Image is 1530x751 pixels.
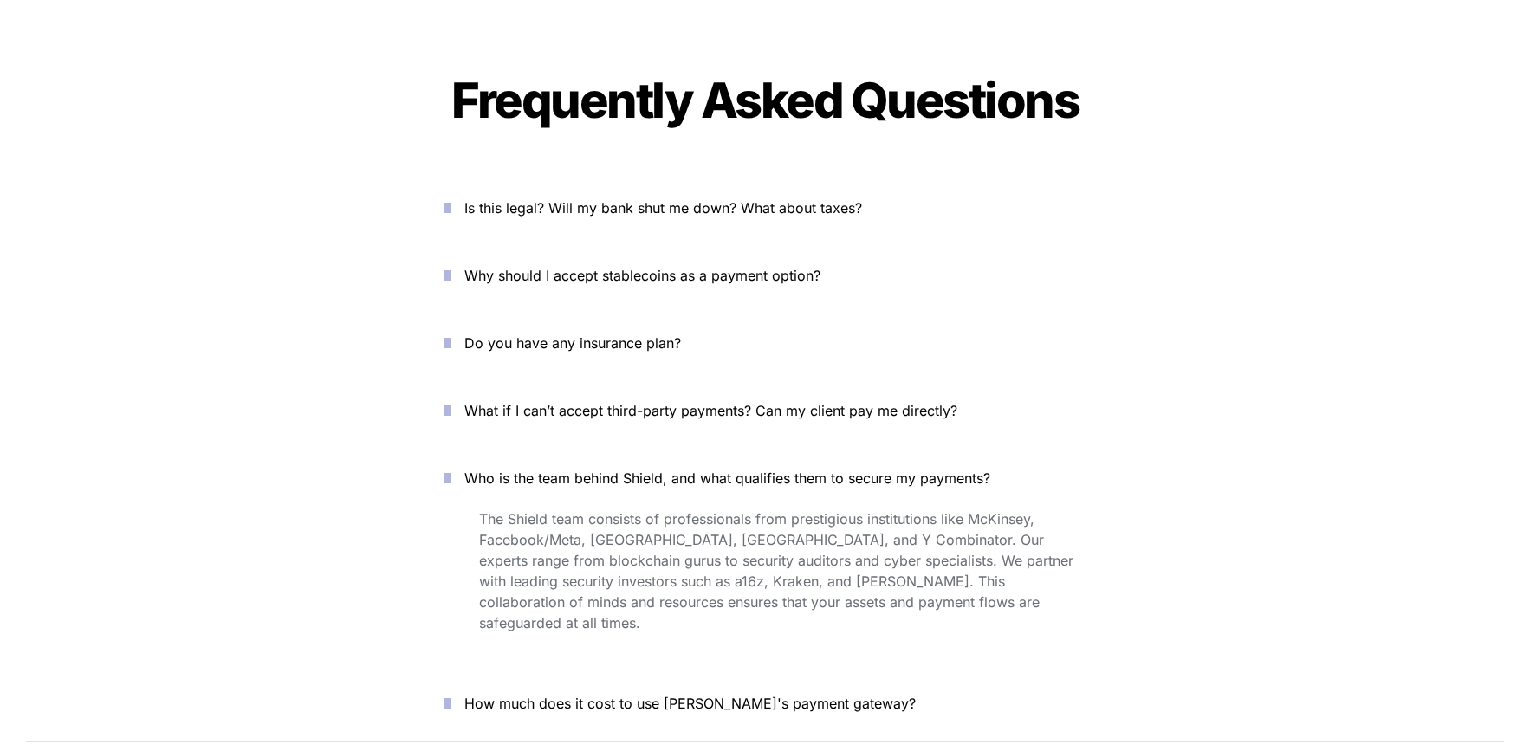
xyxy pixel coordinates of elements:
span: How much does it cost to use [PERSON_NAME]'s payment gateway? [464,695,916,712]
span: Frequently Asked Questions [451,71,1079,130]
span: The Shield team consists of professionals from prestigious institutions like McKinsey, Facebook/M... [479,510,1078,631]
span: Why should I accept stablecoins as a payment option? [464,267,820,284]
span: Is this legal? Will my bank shut me down? What about taxes? [464,199,862,217]
span: What if I can’t accept third-party payments? Can my client pay me directly? [464,402,957,419]
button: Do you have any insurance plan? [418,316,1112,370]
button: What if I can’t accept third-party payments? Can my client pay me directly? [418,384,1112,437]
button: Why should I accept stablecoins as a payment option? [418,249,1112,302]
button: Is this legal? Will my bank shut me down? What about taxes? [418,181,1112,235]
span: Who is the team behind Shield, and what qualifies them to secure my payments? [464,469,990,487]
span: Do you have any insurance plan? [464,334,681,352]
button: Who is the team behind Shield, and what qualifies them to secure my payments? [418,451,1112,505]
div: Who is the team behind Shield, and what qualifies them to secure my payments? [418,505,1112,663]
button: How much does it cost to use [PERSON_NAME]'s payment gateway? [418,677,1112,730]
